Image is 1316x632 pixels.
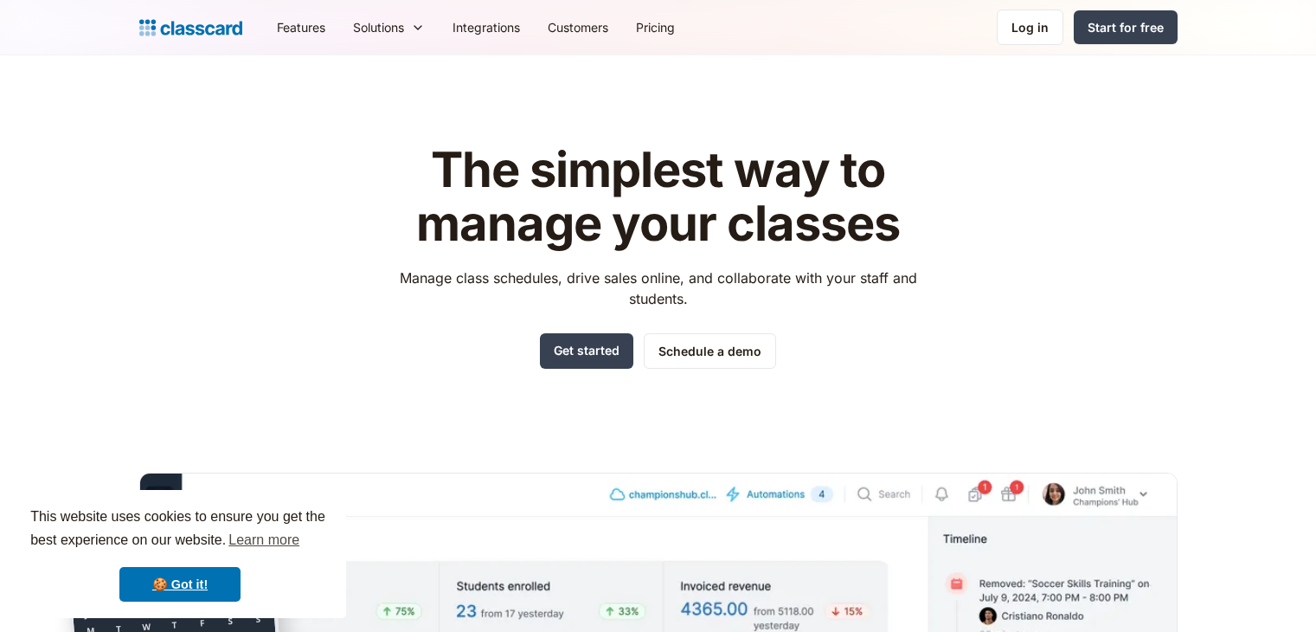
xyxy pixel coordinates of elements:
[263,8,339,47] a: Features
[1074,10,1178,44] a: Start for free
[14,490,346,618] div: cookieconsent
[1088,18,1164,36] div: Start for free
[339,8,439,47] div: Solutions
[30,506,330,553] span: This website uses cookies to ensure you get the best experience on our website.
[534,8,622,47] a: Customers
[439,8,534,47] a: Integrations
[383,144,933,250] h1: The simplest way to manage your classes
[226,527,302,553] a: learn more about cookies
[1011,18,1049,36] div: Log in
[644,333,776,369] a: Schedule a demo
[139,16,242,40] a: Logo
[353,18,404,36] div: Solutions
[119,567,241,602] a: dismiss cookie message
[997,10,1063,45] a: Log in
[622,8,689,47] a: Pricing
[383,268,933,309] p: Manage class schedules, drive sales online, and collaborate with your staff and students.
[540,333,633,369] a: Get started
